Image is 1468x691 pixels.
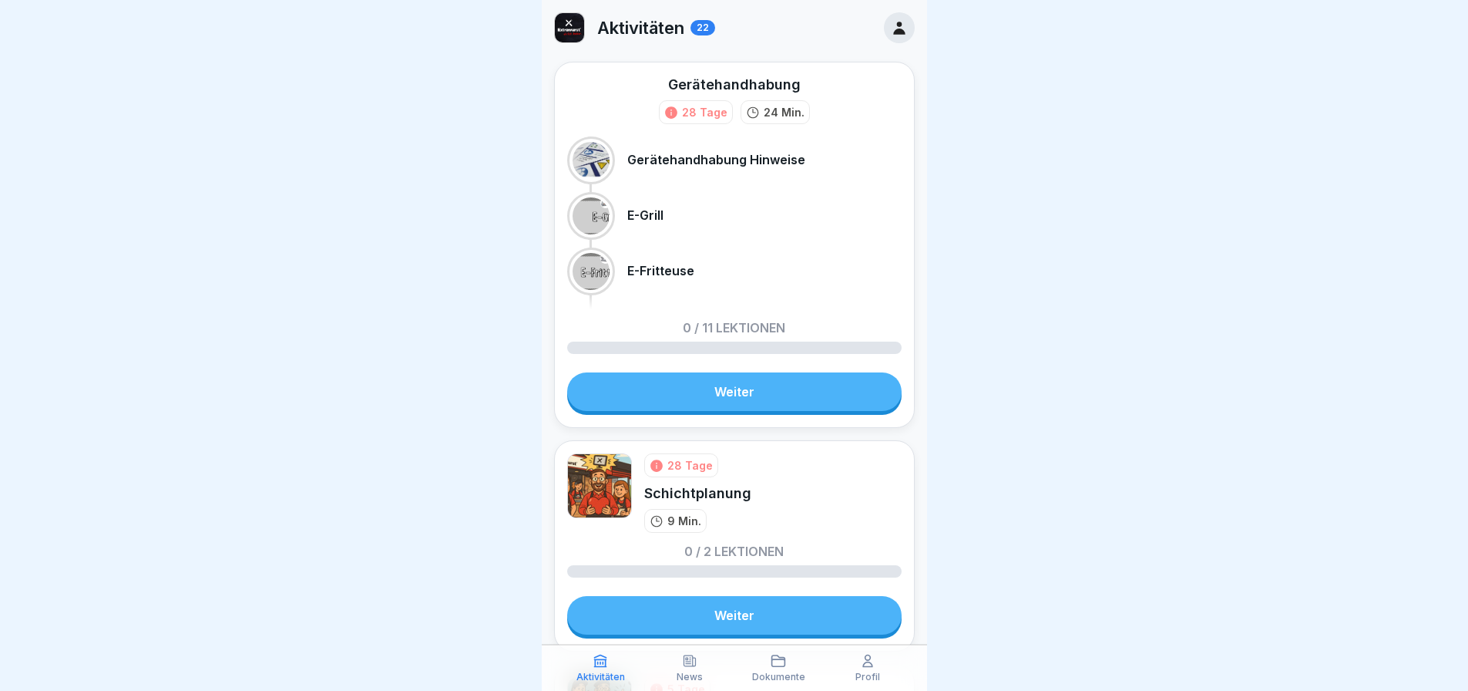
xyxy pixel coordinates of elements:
p: 0 / 11 Lektionen [683,322,785,334]
p: Gerätehandhabung Hinweise [627,153,805,167]
p: Aktivitäten [597,18,684,38]
p: 0 / 2 Lektionen [684,545,784,558]
div: 22 [690,20,715,35]
a: Weiter [567,372,902,411]
p: 9 Min. [667,513,701,529]
div: 28 Tage [682,104,727,120]
p: News [677,672,703,683]
p: E-Grill [627,208,663,223]
p: Aktivitäten [576,672,625,683]
div: Gerätehandhabung [668,75,801,94]
p: Profil [855,672,880,683]
p: Dokumente [752,672,805,683]
img: gjmq4gn0gq16rusbtbfa9wpn.png [555,13,584,42]
div: 28 Tage [667,457,713,474]
p: E-Fritteuse [627,264,694,278]
div: Schichtplanung [644,484,751,503]
img: c5aux04luvp2sey7l1nulazl.png [567,453,632,518]
p: 24 Min. [764,104,805,120]
a: Weiter [567,596,902,635]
